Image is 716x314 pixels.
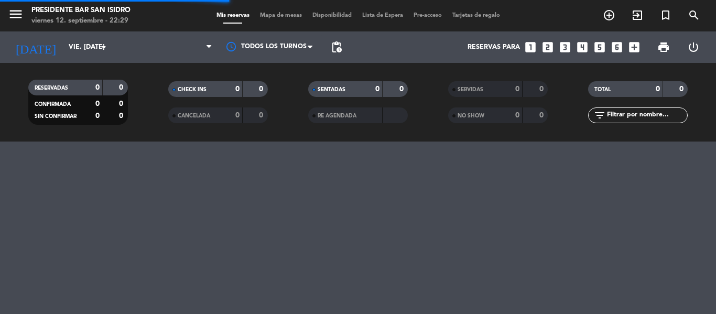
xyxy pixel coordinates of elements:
strong: 0 [539,112,546,119]
strong: 0 [259,112,265,119]
i: looks_4 [576,40,589,54]
div: LOG OUT [678,31,708,63]
span: RESERVADAS [35,85,68,91]
strong: 0 [95,112,100,120]
i: menu [8,6,24,22]
i: filter_list [593,109,606,122]
strong: 0 [235,112,240,119]
span: Reservas para [468,44,520,51]
strong: 0 [95,84,100,91]
strong: 0 [235,85,240,93]
i: add_box [627,40,641,54]
button: menu [8,6,24,26]
strong: 0 [259,85,265,93]
span: SERVIDAS [458,87,483,92]
strong: 0 [679,85,686,93]
span: CHECK INS [178,87,207,92]
i: looks_6 [610,40,624,54]
strong: 0 [656,85,660,93]
i: looks_one [524,40,537,54]
span: CONFIRMADA [35,102,71,107]
span: CANCELADA [178,113,210,118]
i: power_settings_new [687,41,700,53]
i: exit_to_app [631,9,644,21]
span: NO SHOW [458,113,484,118]
strong: 0 [119,84,125,91]
span: pending_actions [330,41,343,53]
i: turned_in_not [659,9,672,21]
span: SENTADAS [318,87,345,92]
i: arrow_drop_down [97,41,110,53]
strong: 0 [119,112,125,120]
span: Tarjetas de regalo [447,13,505,18]
i: looks_two [541,40,555,54]
span: Mis reservas [211,13,255,18]
i: looks_3 [558,40,572,54]
i: [DATE] [8,36,63,59]
span: print [657,41,670,53]
span: RE AGENDADA [318,113,356,118]
input: Filtrar por nombre... [606,110,687,121]
div: Presidente Bar San Isidro [31,5,131,16]
strong: 0 [539,85,546,93]
strong: 0 [95,100,100,107]
strong: 0 [515,112,519,119]
span: Disponibilidad [307,13,357,18]
strong: 0 [375,85,379,93]
i: search [688,9,700,21]
span: Mapa de mesas [255,13,307,18]
i: add_circle_outline [603,9,615,21]
strong: 0 [399,85,406,93]
strong: 0 [515,85,519,93]
span: SIN CONFIRMAR [35,114,77,119]
div: viernes 12. septiembre - 22:29 [31,16,131,26]
span: Pre-acceso [408,13,447,18]
span: TOTAL [594,87,611,92]
span: Lista de Espera [357,13,408,18]
i: looks_5 [593,40,606,54]
strong: 0 [119,100,125,107]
